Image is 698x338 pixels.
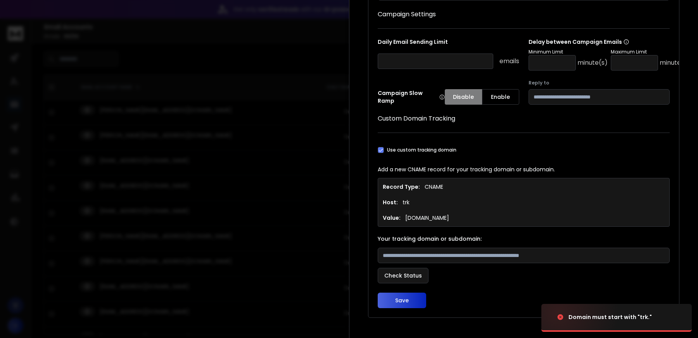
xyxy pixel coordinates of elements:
[403,198,409,206] p: trk
[378,10,670,19] h1: Campaign Settings
[378,236,670,241] label: Your tracking domain or subdomain:
[445,89,482,105] button: Disable
[383,183,420,191] h1: Record Type:
[482,89,519,105] button: Enable
[378,89,445,105] p: Campaign Slow Ramp
[529,49,608,55] p: Minimum Limit
[378,166,670,173] p: Add a new CNAME record for your tracking domain or subdomain.
[383,214,401,222] h1: Value:
[499,57,519,66] p: emails
[577,58,608,67] p: minute(s)
[378,293,426,308] button: Save
[568,313,652,321] div: Domain must start with "trk."
[541,296,619,338] img: image
[387,147,456,153] label: Use custom tracking domain
[660,58,690,67] p: minute(s)
[405,214,449,222] p: [DOMAIN_NAME]
[378,268,428,283] button: Check Status
[378,38,519,49] p: Daily Email Sending Limit
[611,49,690,55] p: Maximum Limit
[378,114,670,123] h1: Custom Domain Tracking
[383,198,398,206] h1: Host:
[425,183,443,191] p: CNAME
[529,80,670,86] label: Reply to
[529,38,690,46] p: Delay between Campaign Emails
